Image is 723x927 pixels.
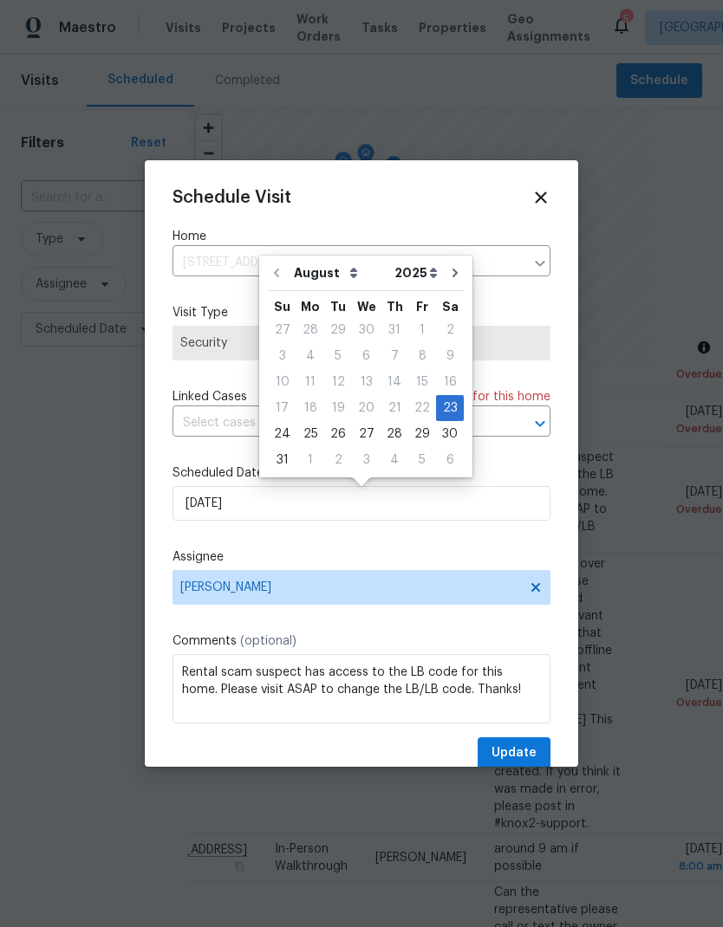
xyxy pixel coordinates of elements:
[436,370,464,394] div: 16
[352,369,381,395] div: Wed Aug 13 2025
[352,343,381,369] div: Wed Aug 06 2025
[408,422,436,446] div: 29
[442,256,468,290] button: Go to next month
[324,318,352,342] div: 29
[296,422,324,446] div: 25
[264,256,290,290] button: Go to previous month
[436,344,464,368] div: 9
[408,344,436,368] div: 8
[173,632,550,650] label: Comments
[352,421,381,447] div: Wed Aug 27 2025
[408,343,436,369] div: Fri Aug 08 2025
[381,343,408,369] div: Thu Aug 07 2025
[442,301,459,313] abbr: Saturday
[324,448,352,472] div: 2
[408,395,436,421] div: Fri Aug 22 2025
[296,396,324,420] div: 18
[296,369,324,395] div: Mon Aug 11 2025
[268,395,296,421] div: Sun Aug 17 2025
[381,421,408,447] div: Thu Aug 28 2025
[268,421,296,447] div: Sun Aug 24 2025
[381,447,408,473] div: Thu Sep 04 2025
[357,301,376,313] abbr: Wednesday
[290,260,390,286] select: Month
[408,447,436,473] div: Fri Sep 05 2025
[324,395,352,421] div: Tue Aug 19 2025
[296,395,324,421] div: Mon Aug 18 2025
[478,737,550,769] button: Update
[296,447,324,473] div: Mon Sep 01 2025
[268,343,296,369] div: Sun Aug 03 2025
[240,635,296,647] span: (optional)
[296,343,324,369] div: Mon Aug 04 2025
[324,344,352,368] div: 5
[173,486,550,521] input: M/D/YYYY
[268,448,296,472] div: 31
[381,318,408,342] div: 31
[324,447,352,473] div: Tue Sep 02 2025
[268,422,296,446] div: 24
[324,422,352,446] div: 26
[268,318,296,342] div: 27
[268,447,296,473] div: Sun Aug 31 2025
[296,318,324,342] div: 28
[436,395,464,421] div: Sat Aug 23 2025
[352,396,381,420] div: 20
[352,344,381,368] div: 6
[436,421,464,447] div: Sat Aug 30 2025
[352,448,381,472] div: 3
[268,344,296,368] div: 3
[352,370,381,394] div: 13
[381,370,408,394] div: 14
[173,410,502,437] input: Select cases
[296,370,324,394] div: 11
[352,447,381,473] div: Wed Sep 03 2025
[324,317,352,343] div: Tue Jul 29 2025
[173,250,524,276] input: Enter in an address
[408,317,436,343] div: Fri Aug 01 2025
[296,344,324,368] div: 4
[324,369,352,395] div: Tue Aug 12 2025
[324,343,352,369] div: Tue Aug 05 2025
[173,228,550,245] label: Home
[381,344,408,368] div: 7
[528,412,552,436] button: Open
[436,369,464,395] div: Sat Aug 16 2025
[173,548,550,566] label: Assignee
[173,464,550,482] label: Scheduled Date
[173,388,247,405] span: Linked Cases
[296,448,324,472] div: 1
[330,301,346,313] abbr: Tuesday
[352,422,381,446] div: 27
[531,188,550,207] span: Close
[416,301,428,313] abbr: Friday
[268,317,296,343] div: Sun Jul 27 2025
[301,301,320,313] abbr: Monday
[180,334,543,352] span: Security
[436,422,464,446] div: 30
[436,448,464,472] div: 6
[352,318,381,342] div: 30
[173,189,291,206] span: Schedule Visit
[408,448,436,472] div: 5
[381,369,408,395] div: Thu Aug 14 2025
[390,260,442,286] select: Year
[436,447,464,473] div: Sat Sep 06 2025
[436,318,464,342] div: 2
[324,370,352,394] div: 12
[324,396,352,420] div: 19
[296,421,324,447] div: Mon Aug 25 2025
[436,343,464,369] div: Sat Aug 09 2025
[408,396,436,420] div: 22
[381,317,408,343] div: Thu Jul 31 2025
[268,396,296,420] div: 17
[408,369,436,395] div: Fri Aug 15 2025
[268,370,296,394] div: 10
[296,317,324,343] div: Mon Jul 28 2025
[352,317,381,343] div: Wed Jul 30 2025
[274,301,290,313] abbr: Sunday
[381,448,408,472] div: 4
[180,580,520,594] span: [PERSON_NAME]
[436,396,464,420] div: 23
[408,421,436,447] div: Fri Aug 29 2025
